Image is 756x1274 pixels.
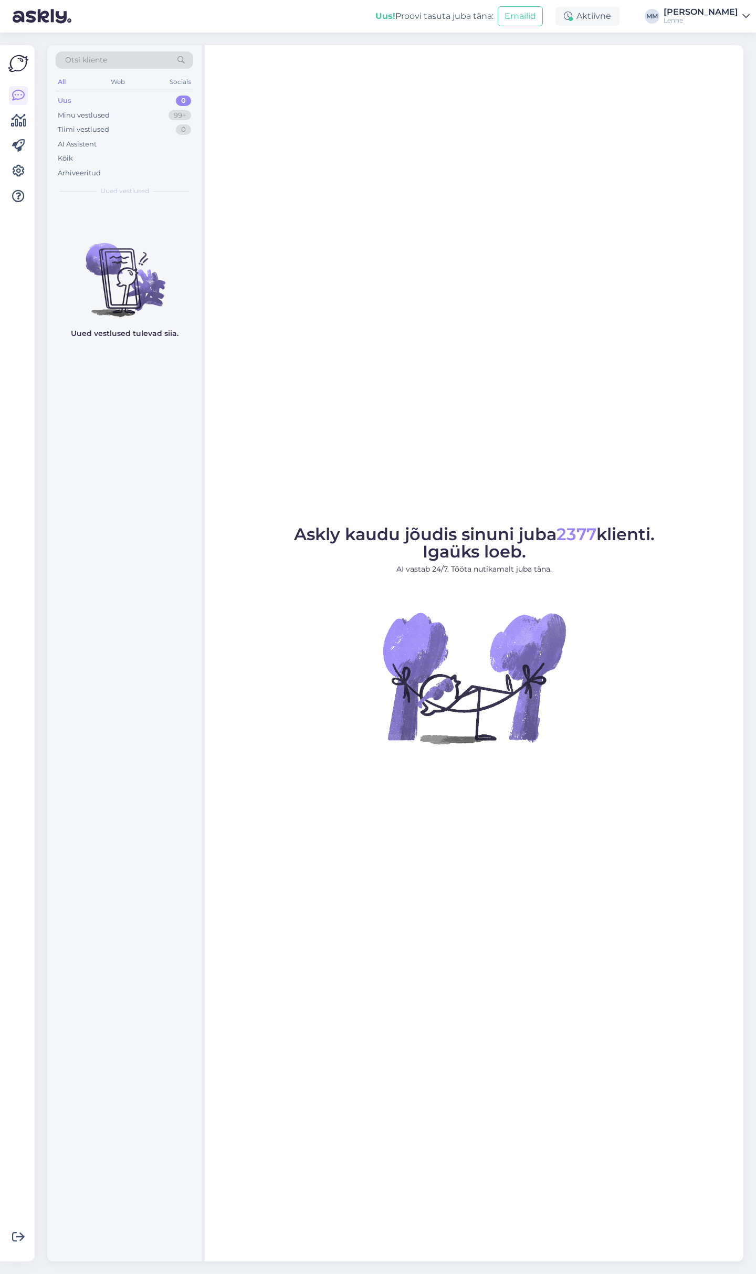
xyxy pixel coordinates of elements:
span: Askly kaudu jõudis sinuni juba klienti. Igaüks loeb. [294,524,655,562]
div: 0 [176,124,191,135]
div: [PERSON_NAME] [664,8,738,16]
span: Uued vestlused [100,186,149,196]
div: Lenne [664,16,738,25]
button: Emailid [498,6,543,26]
p: AI vastab 24/7. Tööta nutikamalt juba täna. [294,564,655,575]
a: [PERSON_NAME]Lenne [664,8,750,25]
img: No chats [47,224,202,319]
div: MM [645,9,659,24]
div: Uus [58,96,71,106]
div: Proovi tasuta juba täna: [375,10,493,23]
div: Arhiveeritud [58,168,101,178]
div: Web [109,75,127,89]
div: Kõik [58,153,73,164]
div: Minu vestlused [58,110,110,121]
span: Otsi kliente [65,55,107,66]
div: 0 [176,96,191,106]
div: Tiimi vestlused [58,124,109,135]
img: Askly Logo [8,54,28,73]
div: Aktiivne [555,7,619,26]
div: AI Assistent [58,139,97,150]
span: 2377 [556,524,596,544]
img: No Chat active [380,583,569,772]
b: Uus! [375,11,395,21]
div: All [56,75,68,89]
p: Uued vestlused tulevad siia. [71,328,178,339]
div: 99+ [169,110,191,121]
div: Socials [167,75,193,89]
